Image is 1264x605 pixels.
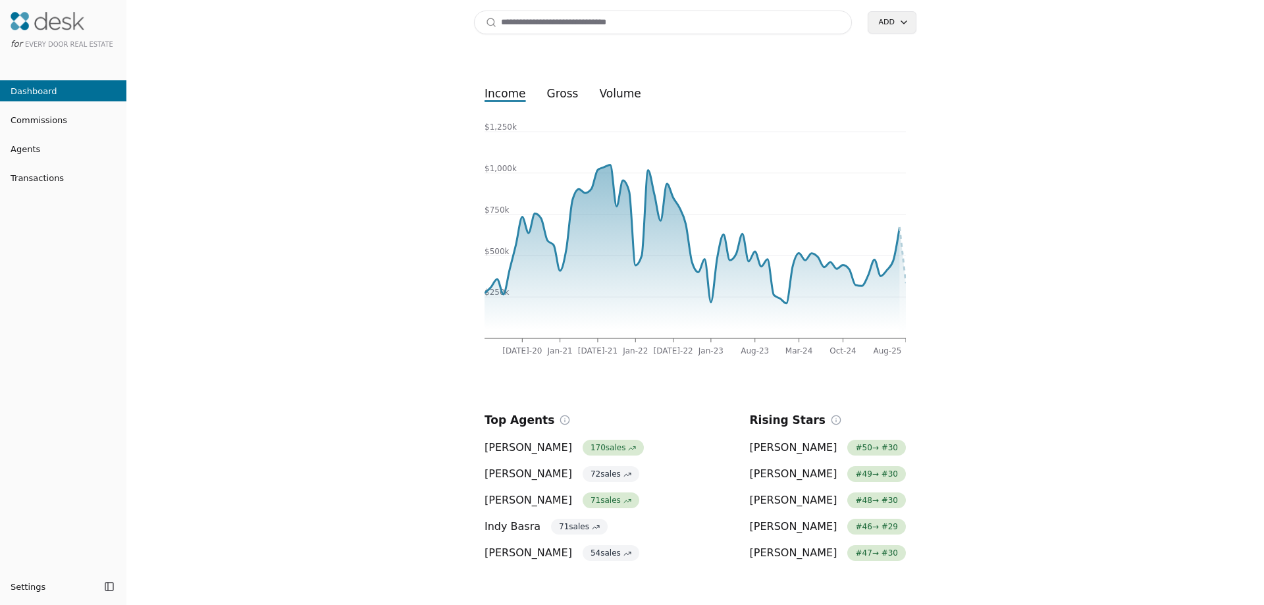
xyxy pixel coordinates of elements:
[474,82,537,105] button: income
[485,411,554,429] h2: Top Agents
[750,545,837,561] span: [PERSON_NAME]
[847,466,906,482] span: # 49 → # 30
[578,346,618,355] tspan: [DATE]-21
[485,122,517,132] tspan: $1,250k
[741,346,769,355] tspan: Aug-23
[583,440,644,456] span: 170 sales
[829,346,856,355] tspan: Oct-24
[485,164,517,173] tspan: $1,000k
[551,519,608,535] span: 71 sales
[847,440,906,456] span: # 50 → # 30
[847,492,906,508] span: # 48 → # 30
[502,346,542,355] tspan: [DATE]-20
[25,41,113,48] span: Every Door Real Estate
[485,545,572,561] span: [PERSON_NAME]
[485,492,572,508] span: [PERSON_NAME]
[750,519,837,535] span: [PERSON_NAME]
[485,247,510,256] tspan: $500k
[5,576,100,597] button: Settings
[583,466,639,482] span: 72 sales
[583,545,639,561] span: 54 sales
[750,492,837,508] span: [PERSON_NAME]
[537,82,589,105] button: gross
[485,288,510,297] tspan: $250k
[698,346,724,355] tspan: Jan-23
[485,205,510,215] tspan: $750k
[750,411,826,429] h2: Rising Stars
[547,346,573,355] tspan: Jan-21
[485,440,572,456] span: [PERSON_NAME]
[868,11,916,34] button: Add
[622,346,648,355] tspan: Jan-22
[485,519,540,535] span: Indy Basra
[485,466,572,482] span: [PERSON_NAME]
[11,580,45,594] span: Settings
[653,346,693,355] tspan: [DATE]-22
[583,492,639,508] span: 71 sales
[11,39,22,49] span: for
[750,440,837,456] span: [PERSON_NAME]
[847,519,906,535] span: # 46 → # 29
[873,346,901,355] tspan: Aug-25
[785,346,812,355] tspan: Mar-24
[750,466,837,482] span: [PERSON_NAME]
[589,82,651,105] button: volume
[11,12,84,30] img: Desk
[847,545,906,561] span: # 47 → # 30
